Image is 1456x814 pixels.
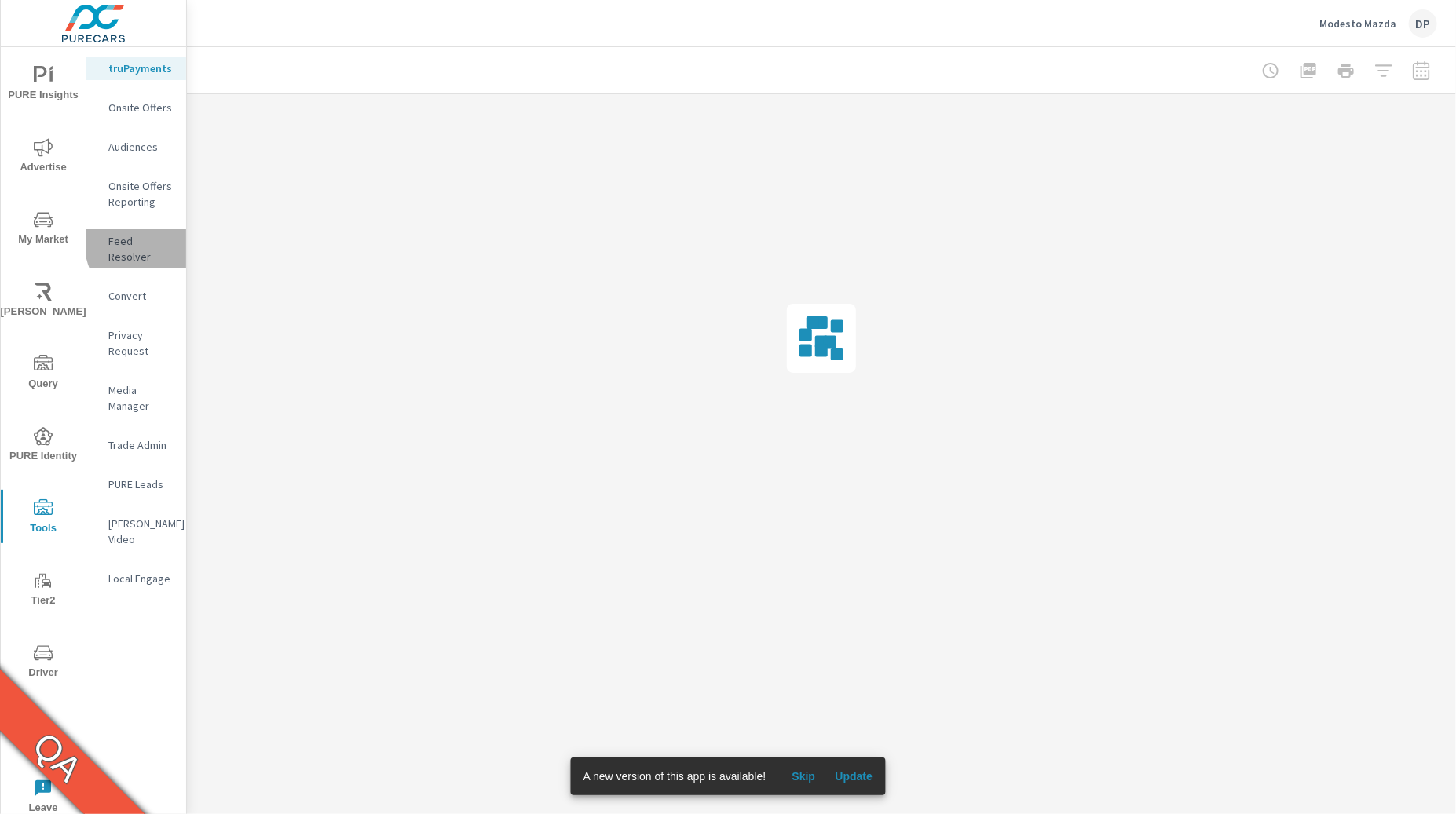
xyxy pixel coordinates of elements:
[86,57,186,80] div: truPayments
[5,644,81,682] span: Driver
[108,516,174,547] p: [PERSON_NAME] Video
[108,327,174,359] p: Privacy Request
[108,233,174,265] p: Feed Resolver
[86,378,186,418] div: Media Manager
[108,437,174,453] p: Trade Admin
[5,499,81,538] span: Tools
[86,135,186,159] div: Audiences
[86,323,186,363] div: Privacy Request
[1409,9,1437,38] div: DP
[5,571,81,610] span: Tier2
[5,355,81,393] span: Query
[86,229,186,268] div: Feed Resolver
[5,427,81,465] span: PURE Identity
[86,567,186,590] div: Local Engage
[829,764,879,789] button: Update
[835,769,873,783] span: Update
[86,512,186,551] div: [PERSON_NAME] Video
[778,764,829,789] button: Skip
[108,178,174,210] p: Onsite Offers Reporting
[5,210,81,249] span: My Market
[108,139,174,155] p: Audiences
[108,288,174,304] p: Convert
[108,382,174,414] p: Media Manager
[86,174,186,214] div: Onsite Offers Reporting
[5,66,81,104] span: PURE Insights
[86,96,186,119] div: Onsite Offers
[583,770,766,783] span: A new version of this app is available!
[1319,16,1396,31] p: Modesto Mazda
[785,769,822,783] span: Skip
[86,284,186,308] div: Convert
[108,571,174,586] p: Local Engage
[86,473,186,496] div: PURE Leads
[5,138,81,177] span: Advertise
[5,283,81,321] span: [PERSON_NAME]
[108,100,174,115] p: Onsite Offers
[108,476,174,492] p: PURE Leads
[86,433,186,457] div: Trade Admin
[5,716,81,754] span: Operations
[108,60,174,76] p: truPayments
